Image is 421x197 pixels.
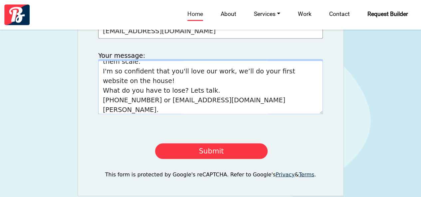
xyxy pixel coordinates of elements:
[326,8,353,20] a: Contact
[364,8,411,20] a: Request Builder
[295,8,315,20] a: Work
[276,171,295,177] a: Privacy
[98,170,323,178] div: This form is protected by Google's reCAPTCHA. Refer to Google's & .
[98,51,145,60] label: Your message:
[184,8,206,20] a: Home
[155,143,267,159] button: Submit
[251,8,283,20] a: Services
[218,8,239,20] a: About
[4,4,30,25] img: Bitnut home
[299,171,315,177] a: Terms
